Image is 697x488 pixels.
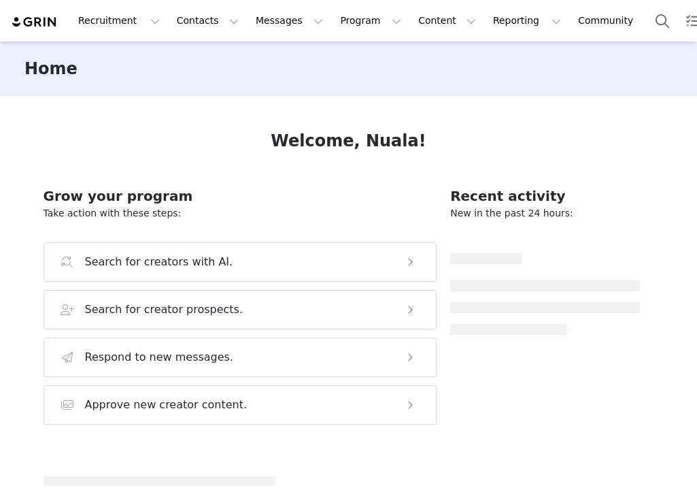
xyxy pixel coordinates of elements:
button: Respond to new messages. [44,338,437,377]
button: Messages [248,5,331,36]
button: Search for creators with AI. [44,242,437,282]
h3: Search for creators with AI. [85,254,233,270]
h3: Respond to new messages. [85,349,234,365]
p: Take action with these steps: [44,206,437,221]
button: Content [410,5,484,36]
button: Recruitment [70,5,168,36]
button: Reporting [485,5,569,36]
h2: Grow your program [44,186,437,206]
button: Search [647,5,677,36]
a: Community [570,5,647,36]
h3: Search for creator prospects. [85,302,243,318]
button: Search for creator prospects. [44,290,437,329]
h3: Home [24,56,78,81]
button: Approve new creator content. [44,385,437,425]
button: Contacts [169,5,247,36]
button: Program [332,5,409,36]
h1: Welcome, Nuala! [271,129,426,153]
h2: Recent activity [450,186,640,206]
img: grin logo [11,16,58,29]
h3: Approve new creator content. [85,397,248,413]
p: New in the past 24 hours: [450,206,640,221]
